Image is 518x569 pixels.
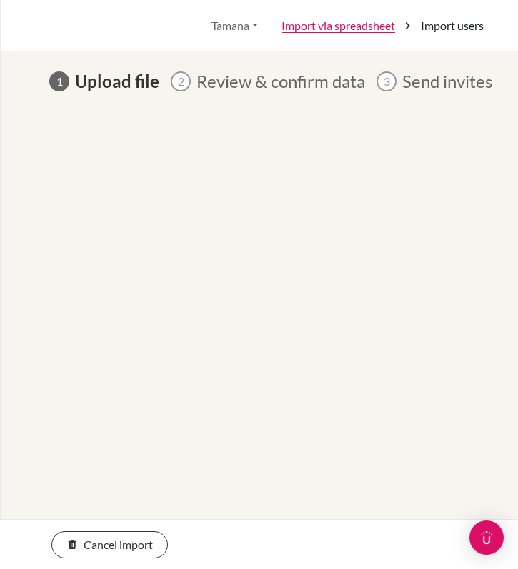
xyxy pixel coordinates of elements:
[282,17,395,34] a: Import via spreadsheet
[469,520,504,555] div: Open Intercom Messenger
[171,71,191,91] span: 2
[66,539,78,550] i: delete
[51,531,168,558] button: Cancel import
[401,19,415,33] i: chevron_right
[75,69,159,94] span: Upload file
[377,71,397,91] span: 3
[402,69,492,94] span: Send invites
[205,12,264,39] button: Tamana
[49,71,69,91] span: 1
[421,17,484,34] span: Import users
[196,69,365,94] span: Review & confirm data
